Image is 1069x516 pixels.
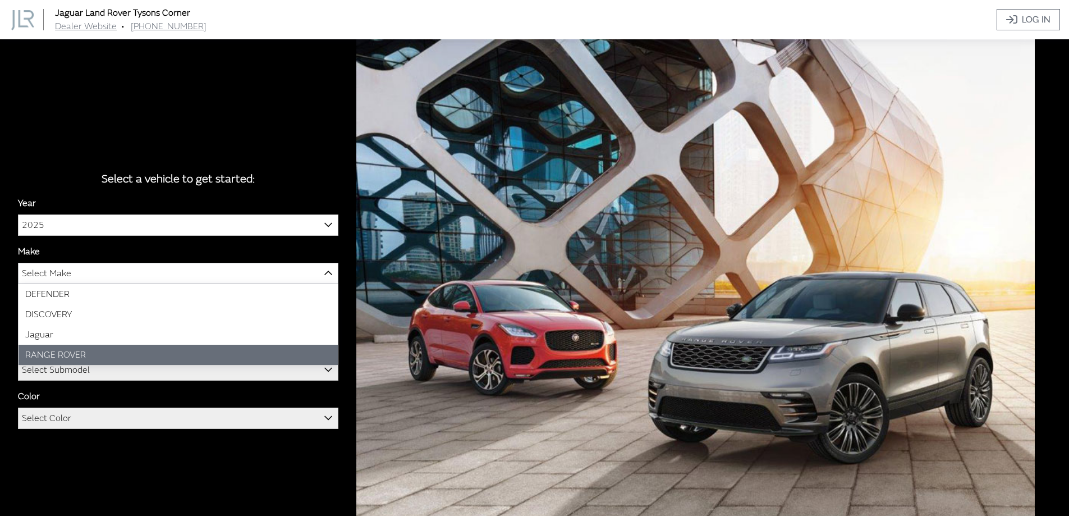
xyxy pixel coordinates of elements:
li: RANGE ROVER [19,345,338,365]
span: Select Submodel [22,360,90,380]
span: Select Color [18,408,338,429]
span: Select Submodel [19,360,338,380]
span: Select Make [19,263,338,284]
span: Select Color [22,408,71,428]
span: Log In [1022,13,1050,26]
label: Color [18,390,40,403]
span: • [121,21,124,32]
span: Select Submodel [18,359,338,381]
span: Select Make [22,263,71,284]
label: Make [18,245,40,258]
img: Dashboard [11,10,34,30]
span: Select Color [19,408,338,428]
label: Year [18,197,36,210]
li: DISCOVERY [19,304,338,325]
a: [PHONE_NUMBER] [131,21,207,32]
li: DEFENDER [19,284,338,304]
span: 2025 [18,214,338,236]
a: Dealer Website [55,21,117,32]
span: 2025 [19,215,338,235]
div: Select a vehicle to get started: [18,171,338,188]
span: Select Make [18,263,338,284]
a: Log In [997,9,1060,30]
a: Jaguar Land Rover Tysons Corner [55,7,190,19]
li: Jaguar [19,325,338,345]
a: Jaguar Land Rover Tysons Corner logo [11,9,53,30]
